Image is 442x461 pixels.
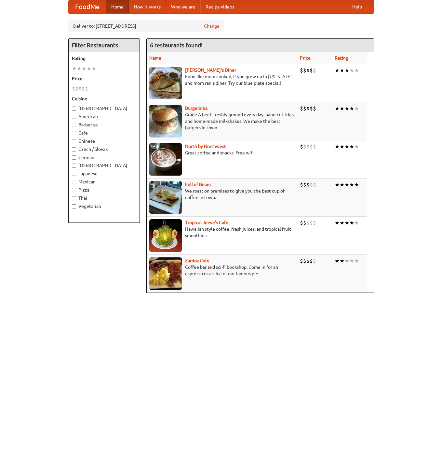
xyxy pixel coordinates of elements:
[149,226,295,239] p: Hawaiian style coffee, fresh juices, and tropical fruit smoothies.
[303,181,306,188] li: $
[340,105,344,112] li: ★
[335,257,340,265] li: ★
[72,203,136,209] label: Vegetarian
[72,123,76,127] input: Barbecue
[344,143,349,150] li: ★
[185,144,226,149] a: North by Northwest
[149,188,295,201] p: We roast on premises to give you the best cup of coffee in town.
[313,181,316,188] li: $
[72,139,76,143] input: Chinese
[349,257,354,265] li: ★
[77,65,82,72] li: ★
[344,105,349,112] li: ★
[306,105,310,112] li: $
[72,65,77,72] li: ★
[185,106,208,111] a: Burgerama
[72,131,76,135] input: Cafe
[349,181,354,188] li: ★
[185,258,209,263] a: Zardoz Cafe
[303,67,306,74] li: $
[185,220,228,225] a: Tropical Jeeve's Cafe
[149,181,182,214] img: beans.jpg
[340,67,344,74] li: ★
[149,73,295,86] p: Food like mom cooked, if you grew up in [US_STATE] and mom ran a diner. Try our blue plate special!
[335,143,340,150] li: ★
[150,42,203,48] ng-pluralize: 6 restaurants found!
[347,0,367,13] a: Help
[335,105,340,112] li: ★
[72,179,136,185] label: Mexican
[310,257,313,265] li: $
[72,113,136,120] label: American
[310,181,313,188] li: $
[300,181,303,188] li: $
[166,0,200,13] a: Who we are
[310,219,313,226] li: $
[310,105,313,112] li: $
[106,0,129,13] a: Home
[72,115,76,119] input: American
[69,39,140,52] h4: Filter Restaurants
[354,219,359,226] li: ★
[82,65,87,72] li: ★
[69,0,106,13] a: FoodMe
[72,55,136,62] h5: Rating
[72,75,136,82] h5: Price
[185,67,236,73] a: [PERSON_NAME]'s Diner
[354,105,359,112] li: ★
[72,155,76,160] input: German
[129,0,166,13] a: How it works
[72,85,75,92] li: $
[78,85,82,92] li: $
[72,172,76,176] input: Japanese
[72,138,136,144] label: Chinese
[72,196,76,200] input: Thai
[91,65,96,72] li: ★
[300,257,303,265] li: $
[349,143,354,150] li: ★
[335,219,340,226] li: ★
[340,181,344,188] li: ★
[68,20,224,32] div: Deliver to: [STREET_ADDRESS]
[72,154,136,161] label: German
[300,55,311,61] a: Price
[72,204,76,209] input: Vegetarian
[149,143,182,176] img: north.jpg
[204,23,220,29] a: Change
[306,143,310,150] li: $
[72,164,76,168] input: [DEMOGRAPHIC_DATA]
[306,67,310,74] li: $
[72,180,76,184] input: Mexican
[306,181,310,188] li: $
[185,182,211,187] a: Full of Beans
[149,55,161,61] a: Name
[72,146,136,152] label: Czech / Slovak
[82,85,85,92] li: $
[349,67,354,74] li: ★
[313,67,316,74] li: $
[349,219,354,226] li: ★
[310,143,313,150] li: $
[72,105,136,112] label: [DEMOGRAPHIC_DATA]
[344,181,349,188] li: ★
[72,122,136,128] label: Barbecue
[149,264,295,277] p: Coffee bar and sci-fi bookshop. Come in for an espresso or a slice of our famous pie.
[200,0,239,13] a: Recipe videos
[344,67,349,74] li: ★
[72,130,136,136] label: Cafe
[300,219,303,226] li: $
[335,55,348,61] a: Rating
[149,150,295,156] p: Great coffee and snacks. Free wifi.
[340,143,344,150] li: ★
[72,147,76,151] input: Czech / Slovak
[72,95,136,102] h5: Cuisine
[340,257,344,265] li: ★
[149,111,295,131] p: Grade A beef, freshly ground every day, hand-cut fries, and home-made milkshakes. We make the bes...
[149,257,182,290] img: zardoz.jpg
[300,67,303,74] li: $
[87,65,91,72] li: ★
[306,257,310,265] li: $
